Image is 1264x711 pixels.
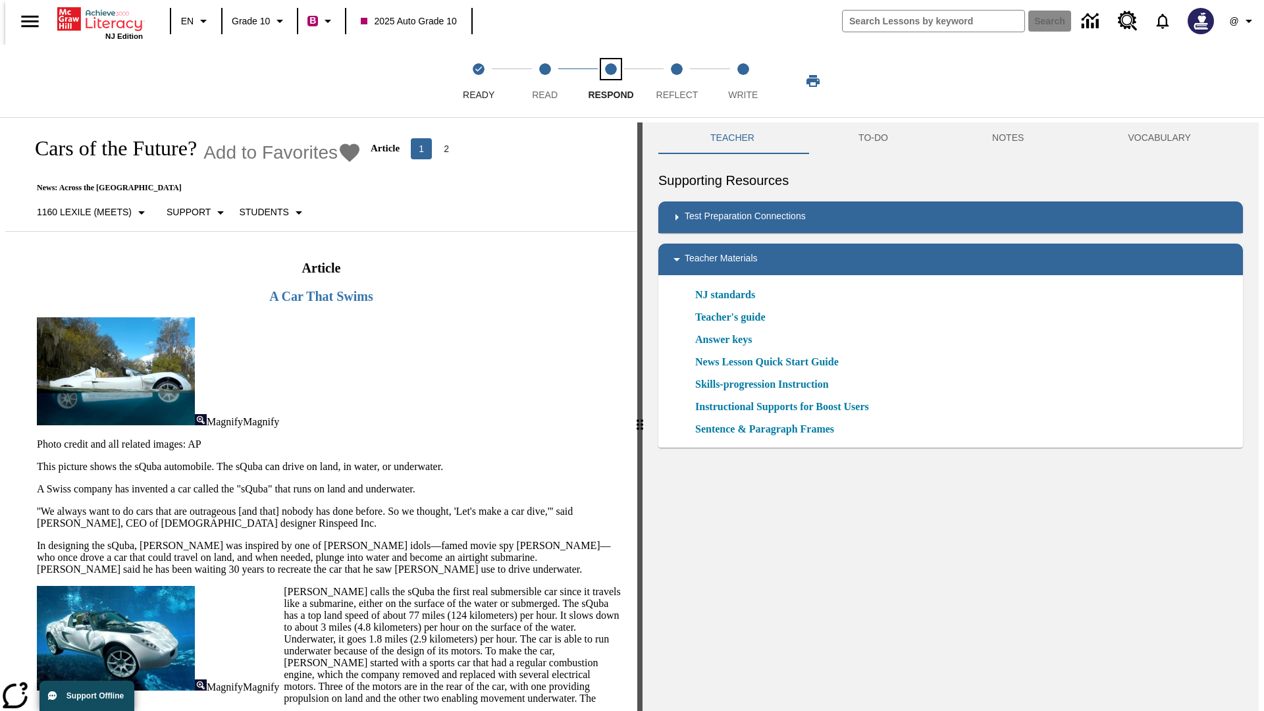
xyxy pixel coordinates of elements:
[243,681,279,693] span: Magnify
[1222,9,1264,33] button: Profile/Settings
[37,461,621,473] p: This picture shows the sQuba automobile. The sQuba can drive on land, in water, or underwater.
[207,416,243,427] span: Magnify
[436,138,457,159] button: Go to page 2
[637,122,643,711] div: Press Enter or Spacebar and then press right and left arrow keys to move the slider
[371,143,400,154] p: Article
[463,90,494,100] span: Ready
[658,244,1243,275] div: Teacher Materials
[658,201,1243,233] div: Test Preparation Connections
[226,9,293,33] button: Grade: Grade 10, Select a grade
[302,9,341,33] button: Boost Class color is violet red. Change class color
[656,90,698,100] span: Reflect
[728,90,758,100] span: Write
[203,141,361,164] button: Add to Favorites - Cars of the Future?
[207,681,243,693] span: Magnify
[37,506,621,529] p: ''We always want to do cars that are outrageous [and that] nobody has done before. So we thought,...
[643,122,1259,711] div: activity
[695,354,839,370] a: News Lesson Quick Start Guide, Will open in new browser window or tab
[440,45,517,117] button: Ready(Step completed) step 1 of 5
[309,13,316,29] span: B
[1074,3,1110,39] a: Data Center
[37,317,195,425] img: High-tech automobile treading water.
[695,421,834,437] a: Sentence & Paragraph Frames, Will open in new browser window or tab
[532,90,558,100] span: Read
[37,586,195,691] img: Close-up of a car with two passengers driving underwater.
[5,122,637,704] div: reading
[411,138,432,159] button: page 1
[37,540,621,575] p: In designing the sQuba, [PERSON_NAME] was inspired by one of [PERSON_NAME] idols—famed movie spy ...
[1110,3,1145,39] a: Resource Center, Will open in new tab
[843,11,1024,32] input: search field
[1180,4,1222,38] button: Select a new avatar
[234,201,311,224] button: Select Student
[195,679,207,691] img: Magnify
[806,122,940,154] button: TO-DO
[11,2,49,41] button: Open side menu
[695,309,766,325] a: Teacher's guide, Will open in new browser window or tab
[239,205,288,219] p: Students
[639,45,715,117] button: Reflect step 4 of 5
[195,414,207,425] img: Magnify
[1145,4,1180,38] a: Notifications
[167,205,211,219] p: Support
[705,45,781,117] button: Write step 5 of 5
[37,483,621,495] p: A Swiss company has invented a car called the "sQuba" that runs on land and underwater.
[66,691,124,700] span: Support Offline
[1229,14,1238,28] span: @
[685,251,758,267] p: Teacher Materials
[181,14,194,28] span: EN
[32,201,155,224] button: Select Lexile, 1160 Lexile (Meets)
[105,32,143,40] span: NJ Edition
[695,287,763,303] a: NJ standards
[695,377,829,392] a: Skills-progression Instruction, Will open in new browser window or tab
[409,138,459,159] nav: Articles pagination
[37,438,621,450] p: Photo credit and all related images: AP
[161,201,234,224] button: Scaffolds, Support
[658,170,1243,191] h6: Supporting Resources
[34,289,608,304] h3: A Car That Swims
[21,136,197,161] h1: Cars of the Future?
[695,399,869,415] a: Instructional Supports for Boost Users, Will open in new browser window or tab
[1188,8,1214,34] img: Avatar
[232,14,270,28] span: Grade 10
[658,122,1243,154] div: Instructional Panel Tabs
[243,416,279,427] span: Magnify
[1076,122,1243,154] button: VOCABULARY
[573,45,649,117] button: Respond step 3 of 5
[57,5,143,40] div: Home
[175,9,217,33] button: Language: EN, Select a language
[685,209,806,225] p: Test Preparation Connections
[37,205,132,219] p: 1160 Lexile (Meets)
[695,332,752,348] a: Answer keys, Will open in new browser window or tab
[361,14,456,28] span: 2025 Auto Grade 10
[506,45,583,117] button: Read step 2 of 5
[21,183,459,193] p: News: Across the [GEOGRAPHIC_DATA]
[34,261,608,276] h2: Article
[940,122,1076,154] button: NOTES
[39,681,134,711] button: Support Offline
[658,122,806,154] button: Teacher
[588,90,633,100] span: Respond
[792,69,834,93] button: Print
[203,142,338,163] span: Add to Favorites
